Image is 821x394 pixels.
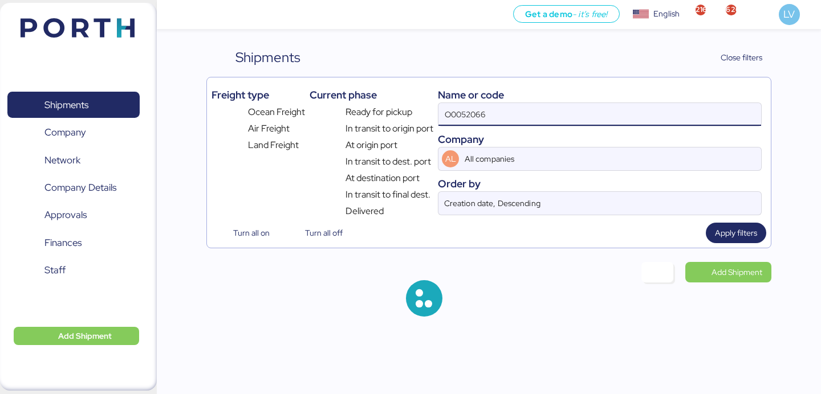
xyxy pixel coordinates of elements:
[712,265,762,279] span: Add Shipment
[44,179,116,196] span: Company Details
[7,257,140,284] a: Staff
[305,226,343,240] span: Turn all off
[346,171,420,185] span: At destination port
[715,226,757,240] span: Apply filters
[346,188,430,202] span: In transit to final dest.
[346,204,384,218] span: Delivered
[44,235,82,251] span: Finances
[233,226,270,240] span: Turn all on
[445,153,456,165] span: AL
[462,147,729,170] input: AL
[212,87,304,102] div: Freight type
[706,223,766,243] button: Apply filters
[7,120,140,146] a: Company
[164,5,183,24] button: Menu
[721,51,762,64] span: Close filters
[7,92,140,118] a: Shipments
[14,327,139,345] button: Add Shipment
[44,97,88,113] span: Shipments
[438,176,762,191] div: Order by
[7,147,140,173] a: Network
[438,87,762,102] div: Name or code
[346,155,431,169] span: In transit to dest. port
[58,329,112,343] span: Add Shipment
[248,122,290,136] span: Air Freight
[44,262,66,278] span: Staff
[438,132,762,147] div: Company
[248,138,299,152] span: Land Freight
[783,7,795,22] span: LV
[44,124,86,141] span: Company
[697,47,771,68] button: Close filters
[235,47,300,68] div: Shipments
[248,105,305,119] span: Ocean Freight
[346,105,412,119] span: Ready for pickup
[7,175,140,201] a: Company Details
[7,202,140,228] a: Approvals
[685,262,771,282] a: Add Shipment
[310,87,433,102] div: Current phase
[346,122,433,136] span: In transit to origin port
[283,223,352,243] button: Turn all off
[653,8,680,20] div: English
[346,138,397,152] span: At origin port
[44,207,87,223] span: Approvals
[7,230,140,256] a: Finances
[44,152,80,169] span: Network
[212,223,279,243] button: Turn all on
